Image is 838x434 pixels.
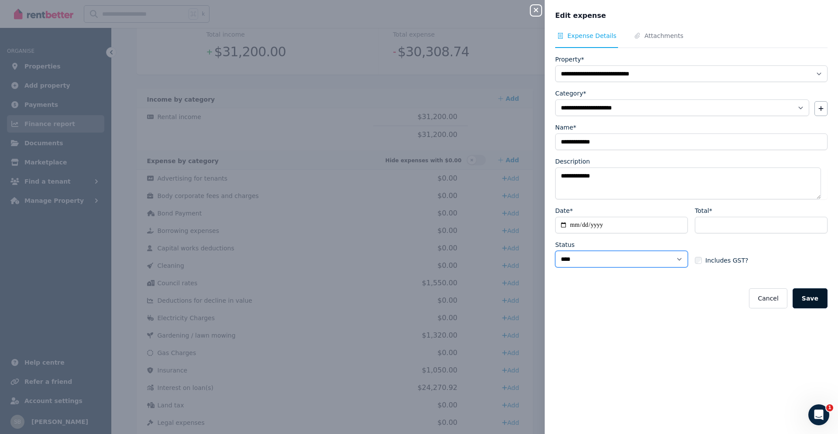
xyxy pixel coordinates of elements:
[695,206,712,215] label: Total*
[644,31,683,40] span: Attachments
[555,123,576,132] label: Name*
[695,257,702,264] input: Includes GST?
[705,256,748,265] span: Includes GST?
[555,89,586,98] label: Category*
[555,31,828,48] nav: Tabs
[555,55,584,64] label: Property*
[808,404,829,425] iframe: Intercom live chat
[555,206,573,215] label: Date*
[555,157,590,166] label: Description
[749,288,787,308] button: Cancel
[567,31,616,40] span: Expense Details
[555,10,606,21] span: Edit expense
[555,240,575,249] label: Status
[826,404,833,411] span: 1
[793,288,828,308] button: Save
